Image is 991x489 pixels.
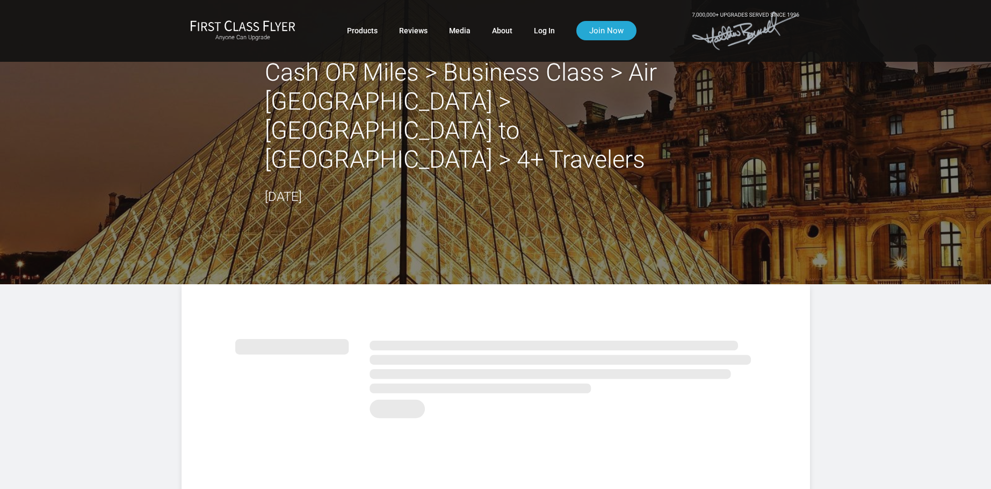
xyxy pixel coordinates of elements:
h2: Cash OR Miles > Business Class > Air [GEOGRAPHIC_DATA] > [GEOGRAPHIC_DATA] to [GEOGRAPHIC_DATA] >... [265,58,727,174]
img: summary.svg [235,327,756,425]
small: Anyone Can Upgrade [190,34,295,41]
a: Products [347,21,378,40]
time: [DATE] [265,189,302,204]
a: Reviews [399,21,428,40]
a: First Class FlyerAnyone Can Upgrade [190,20,295,41]
a: Log In [534,21,555,40]
a: About [492,21,512,40]
img: First Class Flyer [190,20,295,31]
a: Media [449,21,471,40]
a: Join Now [576,21,636,40]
